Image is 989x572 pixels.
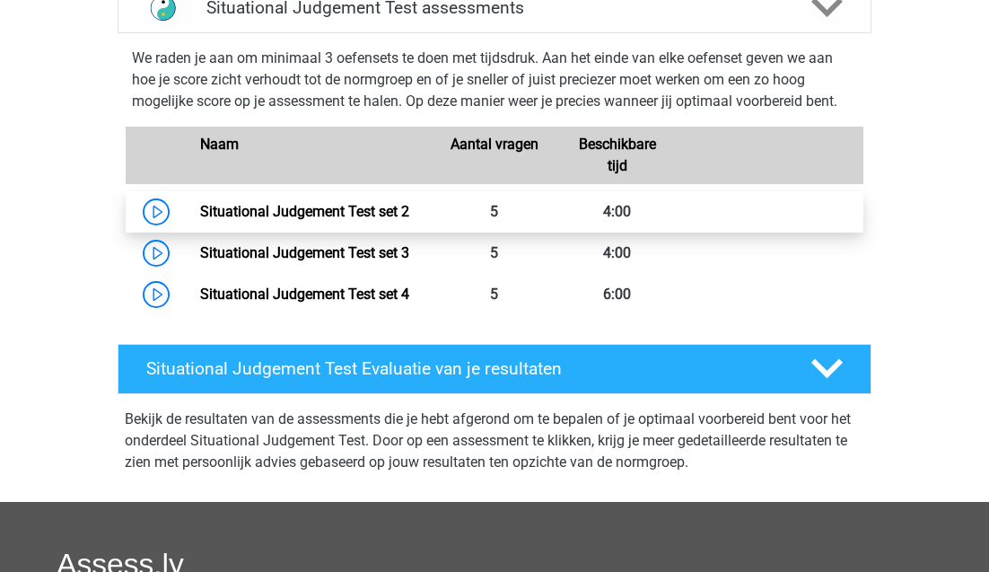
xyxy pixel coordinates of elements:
[146,358,783,379] h4: Situational Judgement Test Evaluatie van je resultaten
[200,244,409,261] a: Situational Judgement Test set 3
[132,48,857,112] p: We raden je aan om minimaal 3 oefensets te doen met tijdsdruk. Aan het einde van elke oefenset ge...
[433,134,556,177] div: Aantal vragen
[556,134,678,177] div: Beschikbare tijd
[110,344,879,394] a: Situational Judgement Test Evaluatie van je resultaten
[200,286,409,303] a: Situational Judgement Test set 4
[200,203,409,220] a: Situational Judgement Test set 2
[125,409,864,473] p: Bekijk de resultaten van de assessments die je hebt afgerond om te bepalen of je optimaal voorber...
[187,134,433,177] div: Naam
